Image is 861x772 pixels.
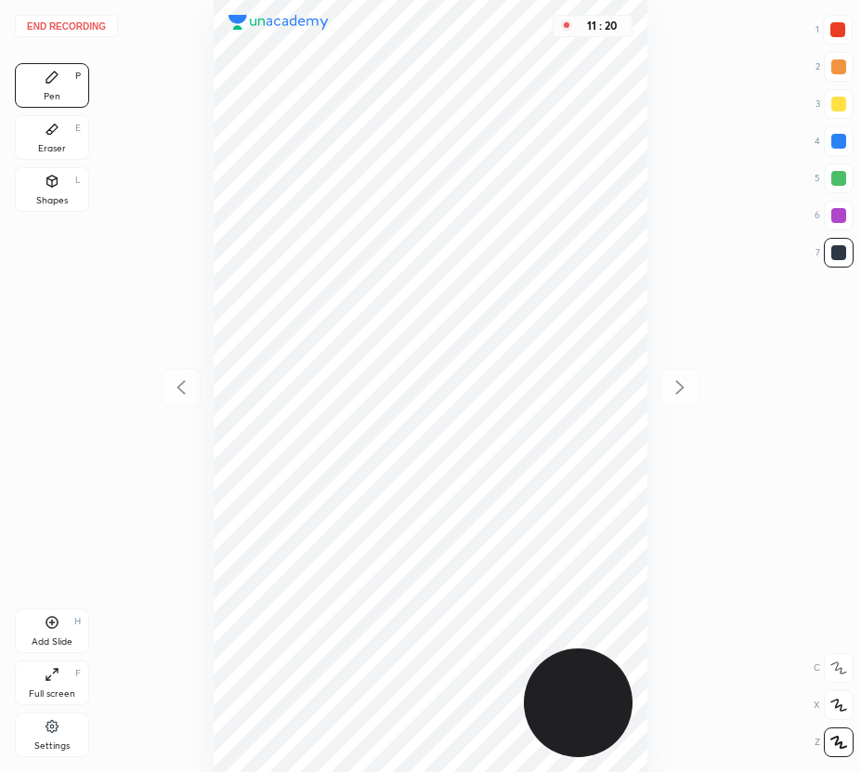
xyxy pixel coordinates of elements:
[29,689,75,699] div: Full screen
[75,124,81,133] div: E
[15,15,118,37] button: End recording
[815,15,853,45] div: 1
[815,164,854,193] div: 5
[580,20,624,33] div: 11 : 20
[74,617,81,626] div: H
[32,637,72,647] div: Add Slide
[815,238,854,268] div: 7
[814,690,854,720] div: X
[34,741,70,751] div: Settings
[815,52,854,82] div: 2
[75,72,81,81] div: P
[228,15,329,30] img: logo.38c385cc.svg
[38,144,66,153] div: Eraser
[44,92,60,101] div: Pen
[36,196,68,205] div: Shapes
[75,176,81,185] div: L
[815,126,854,156] div: 4
[814,653,854,683] div: C
[815,727,854,757] div: Z
[815,201,854,230] div: 6
[815,89,854,119] div: 3
[75,669,81,678] div: F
